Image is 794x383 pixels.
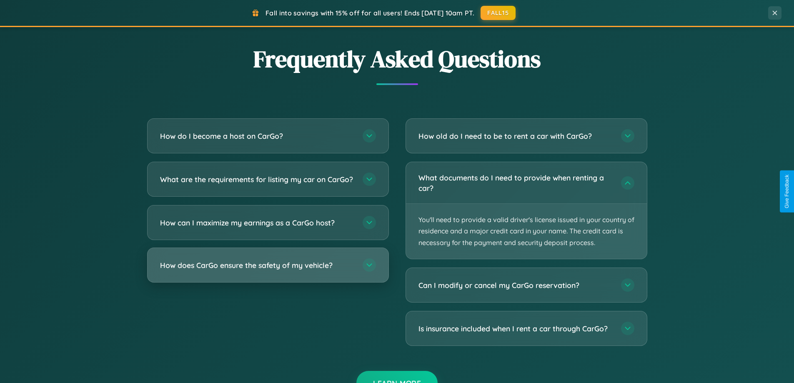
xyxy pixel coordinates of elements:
[418,323,613,334] h3: Is insurance included when I rent a car through CarGo?
[406,204,647,259] p: You'll need to provide a valid driver's license issued in your country of residence and a major c...
[481,6,516,20] button: FALL15
[160,174,354,185] h3: What are the requirements for listing my car on CarGo?
[418,280,613,290] h3: Can I modify or cancel my CarGo reservation?
[418,131,613,141] h3: How old do I need to be to rent a car with CarGo?
[160,260,354,270] h3: How does CarGo ensure the safety of my vehicle?
[266,9,474,17] span: Fall into savings with 15% off for all users! Ends [DATE] 10am PT.
[147,43,647,75] h2: Frequently Asked Questions
[784,175,790,208] div: Give Feedback
[160,218,354,228] h3: How can I maximize my earnings as a CarGo host?
[160,131,354,141] h3: How do I become a host on CarGo?
[418,173,613,193] h3: What documents do I need to provide when renting a car?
